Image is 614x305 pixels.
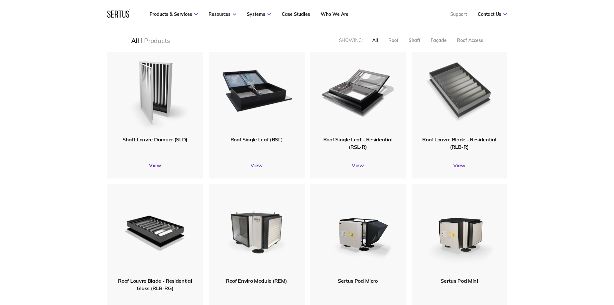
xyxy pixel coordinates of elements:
span: Roof Single Leaf - Residential (RSL-R) [323,136,392,150]
span: Roof Louvre Blade - Residential (RLB-R) [422,136,496,150]
div: Façade [431,37,447,43]
div: Showing: [339,37,363,43]
a: Products & Services [150,11,198,17]
a: View [107,162,203,168]
div: Shaft [409,37,420,43]
div: Roof [388,37,398,43]
a: Systems [247,11,271,17]
a: Support [450,11,467,17]
a: Resources [209,11,236,17]
span: Roof Enviro Module (REM) [226,278,287,284]
a: Case Studies [282,11,310,17]
div: Products [144,36,170,45]
span: Sertus Pod Micro [338,278,378,284]
span: Shaft Louvre Damper (SLD) [122,136,188,143]
div: All [372,37,378,43]
a: View [209,162,305,168]
a: View [412,162,507,168]
div: Roof Access [457,37,483,43]
a: Who We Are [321,11,348,17]
a: Contact Us [478,11,507,17]
span: Roof Single Leaf (RSL) [230,136,283,143]
span: Roof Louvre Blade - Residential Glass (RLB-RG) [118,278,192,291]
div: All [131,36,139,45]
iframe: Chat Widget [498,230,614,305]
a: View [310,162,406,168]
span: Sertus Pod Mini [441,278,478,284]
